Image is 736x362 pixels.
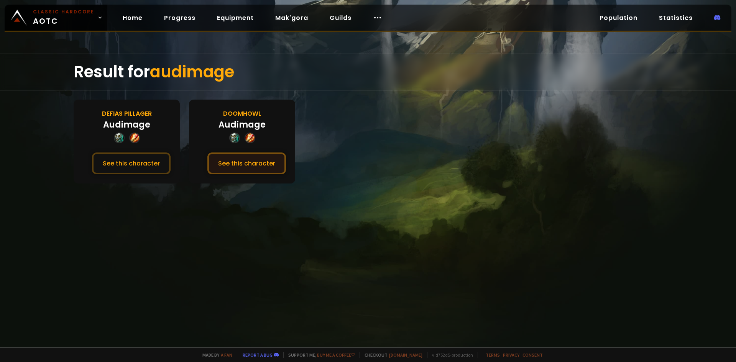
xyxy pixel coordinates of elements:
a: Statistics [653,10,699,26]
a: Consent [522,352,543,358]
a: [DOMAIN_NAME] [389,352,422,358]
span: Made by [198,352,232,358]
span: Checkout [360,352,422,358]
a: Equipment [211,10,260,26]
div: Audimage [103,118,150,131]
span: audimage [150,61,234,83]
a: Report a bug [243,352,273,358]
a: Classic HardcoreAOTC [5,5,107,31]
div: Defias Pillager [102,109,152,118]
span: AOTC [33,8,94,27]
div: Audimage [219,118,266,131]
div: Result for [74,54,662,90]
span: Support me, [283,352,355,358]
span: v. d752d5 - production [427,352,473,358]
div: Doomhowl [223,109,261,118]
a: Population [593,10,644,26]
a: Guilds [324,10,358,26]
a: Progress [158,10,202,26]
a: a fan [221,352,232,358]
small: Classic Hardcore [33,8,94,15]
button: See this character [92,152,171,174]
a: Buy me a coffee [317,352,355,358]
a: Mak'gora [269,10,314,26]
a: Home [117,10,149,26]
a: Privacy [503,352,519,358]
a: Terms [486,352,500,358]
button: See this character [207,152,286,174]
